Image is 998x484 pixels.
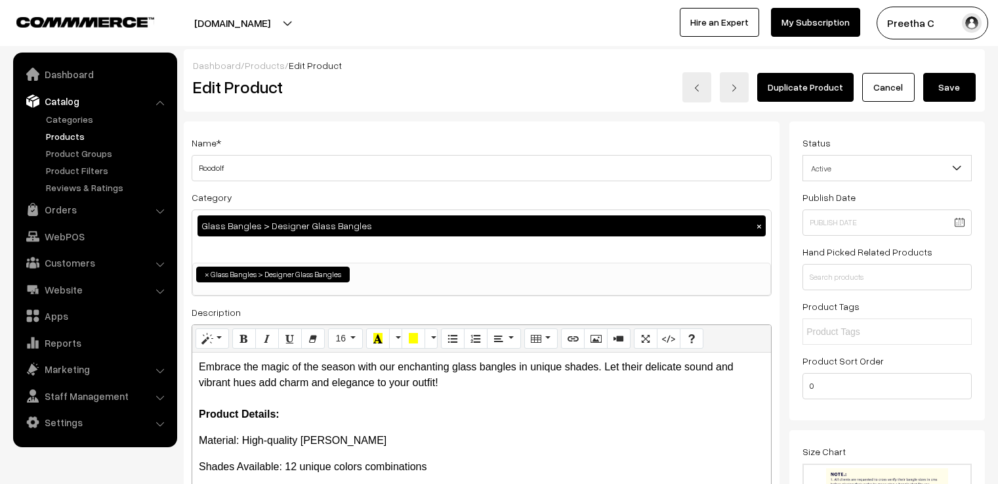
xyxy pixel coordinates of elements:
input: Search products [802,264,972,290]
a: Duplicate Product [757,73,854,102]
p: Embrace the magic of the season with our enchanting glass bangles in unique shades. Let their del... [199,359,764,422]
a: Products [43,129,173,143]
p: Shades Available: 12 unique colors combinations [199,459,764,475]
button: Ordered list (CTRL+SHIFT+NUM8) [464,328,488,349]
a: Catalog [16,89,173,113]
a: Customers [16,251,173,275]
button: Remove Font Style (CTRL+\) [301,328,325,349]
label: Category [192,190,232,204]
button: More Color [389,328,402,349]
button: Link (CTRL+K) [561,328,585,349]
a: Marketing [16,357,173,381]
img: left-arrow.png [693,84,701,92]
a: Products [245,60,285,71]
button: × [753,220,765,232]
label: Name [192,136,221,150]
label: Product Tags [802,299,860,313]
span: Active [803,157,971,180]
button: Paragraph [487,328,520,349]
label: Description [192,305,241,319]
span: Active [802,155,972,181]
a: Dashboard [193,60,241,71]
button: Picture [584,328,608,349]
button: Help [680,328,703,349]
input: Publish Date [802,209,972,236]
li: Glass Bangles > Designer Glass Bangles [196,267,350,282]
button: Preetha C [877,7,988,39]
label: Size Chart [802,445,846,458]
a: Cancel [862,73,915,102]
span: × [205,269,209,280]
a: Reviews & Ratings [43,181,173,194]
input: Enter Number [802,373,972,399]
button: Bold (CTRL+B) [232,328,256,349]
a: Orders [16,198,173,221]
button: Video [607,328,631,349]
a: Hire an Expert [680,8,759,37]
button: Unordered list (CTRL+SHIFT+NUM7) [441,328,465,349]
a: Apps [16,304,173,328]
a: COMMMERCE [16,13,131,29]
button: Save [923,73,976,102]
label: Hand Picked Related Products [802,245,932,259]
button: [DOMAIN_NAME] [148,7,316,39]
span: 16 [335,333,346,343]
a: Product Filters [43,164,173,177]
input: Name [192,155,772,181]
a: Reports [16,331,173,355]
button: Style [196,328,229,349]
h2: Edit Product [193,77,508,97]
label: Publish Date [802,190,856,204]
button: Font Size [328,328,363,349]
b: Product Details: [199,408,280,420]
span: Edit Product [289,60,342,71]
button: Background Color [402,328,425,349]
a: Product Groups [43,146,173,160]
button: Table [524,328,558,349]
img: right-arrow.png [730,84,738,92]
button: Italic (CTRL+I) [255,328,279,349]
a: Categories [43,112,173,126]
p: Material: High-quality [PERSON_NAME] [199,433,764,449]
a: Dashboard [16,62,173,86]
input: Product Tags [806,325,921,339]
img: COMMMERCE [16,17,154,27]
a: Settings [16,410,173,434]
label: Product Sort Order [802,354,884,368]
label: Status [802,136,831,150]
a: WebPOS [16,225,173,248]
button: Recent Color [366,328,390,349]
a: My Subscription [771,8,860,37]
div: Glass Bangles > Designer Glass Bangles [198,215,766,236]
button: Full Screen [634,328,657,349]
button: Code View [657,328,680,349]
img: user [962,13,982,33]
a: Website [16,278,173,301]
a: Staff Management [16,384,173,408]
button: More Color [425,328,438,349]
button: Underline (CTRL+U) [278,328,302,349]
div: / / [193,58,976,72]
